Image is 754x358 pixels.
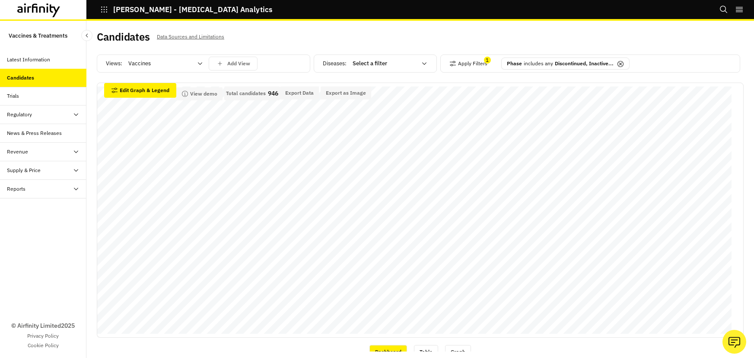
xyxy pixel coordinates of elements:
button: Export as Image [321,86,371,99]
p: Discontinued, Inactive... [555,60,614,67]
p: Vaccines & Treatments [9,28,67,44]
p: Add View [227,61,250,67]
p: Phase [507,60,522,67]
p: includes any [524,60,553,67]
div: Diseases : [323,57,433,70]
p: Data Sources and Limitations [157,32,224,42]
div: Views: [106,57,258,70]
p: 946 [268,90,278,96]
p: © Airfinity Limited 2025 [11,321,75,330]
a: Privacy Policy [27,332,59,340]
div: Candidates [7,74,34,82]
button: Ask our analysts [722,330,746,354]
button: Edit Graph & Legend [104,83,176,98]
button: Export Data [280,86,319,99]
p: [PERSON_NAME] - [MEDICAL_DATA] Analytics [113,6,272,13]
div: News & Press Releases [7,129,62,137]
button: [PERSON_NAME] - [MEDICAL_DATA] Analytics [100,2,272,17]
div: Regulatory [7,111,32,118]
div: Reports [7,185,25,193]
a: Cookie Policy [28,342,59,349]
button: Search [719,2,728,17]
div: Latest Information [7,56,50,64]
h2: Candidates [97,31,150,43]
button: save changes [209,57,258,70]
div: Revenue [7,148,28,156]
button: Close Sidebar [81,30,92,41]
button: Apply Filters [449,57,487,70]
div: Trials [7,92,19,100]
div: Supply & Price [7,166,41,174]
p: Total candidates [226,90,266,96]
button: View demo [176,87,223,100]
